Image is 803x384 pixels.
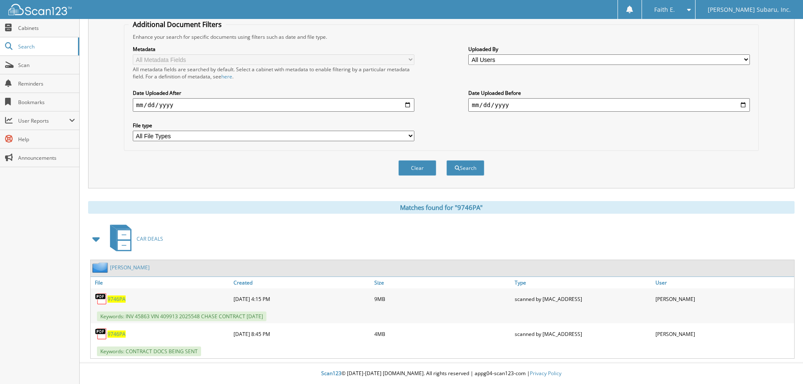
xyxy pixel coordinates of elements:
input: end [468,98,750,112]
img: scan123-logo-white.svg [8,4,72,15]
span: Reminders [18,80,75,87]
span: Keywords: CONTRACT DOCS BEING SENT [97,346,201,356]
a: Size [372,277,513,288]
input: start [133,98,414,112]
span: Faith E. [654,7,675,12]
div: scanned by [MAC_ADDRESS] [513,290,653,307]
a: here [221,73,232,80]
span: Scan123 [321,370,341,377]
label: Metadata [133,46,414,53]
a: Type [513,277,653,288]
a: Privacy Policy [530,370,561,377]
div: scanned by [MAC_ADDRESS] [513,325,653,342]
div: Enhance your search for specific documents using filters such as date and file type. [129,33,754,40]
button: Clear [398,160,436,176]
div: [PERSON_NAME] [653,325,794,342]
div: © [DATE]-[DATE] [DOMAIN_NAME]. All rights reserved | appg04-scan123-com | [80,363,803,384]
span: CAR DEALS [137,235,163,242]
a: 9746PA [107,295,126,303]
img: PDF.png [95,328,107,340]
button: Search [446,160,484,176]
label: Date Uploaded Before [468,89,750,97]
div: Matches found for "9746PA" [88,201,795,214]
a: User [653,277,794,288]
div: 9MB [372,290,513,307]
span: Search [18,43,74,50]
span: Announcements [18,154,75,161]
div: [DATE] 8:45 PM [231,325,372,342]
img: folder2.png [92,262,110,273]
a: 9746PA [107,330,126,338]
span: User Reports [18,117,69,124]
div: 4MB [372,325,513,342]
img: PDF.png [95,293,107,305]
div: [PERSON_NAME] [653,290,794,307]
a: Created [231,277,372,288]
label: Date Uploaded After [133,89,414,97]
div: All metadata fields are searched by default. Select a cabinet with metadata to enable filtering b... [133,66,414,80]
a: [PERSON_NAME] [110,264,150,271]
a: File [91,277,231,288]
span: Keywords: INV 45863 VIN 409913 2025548 CHASE CONTRACT [DATE] [97,311,266,321]
div: [DATE] 4:15 PM [231,290,372,307]
span: Bookmarks [18,99,75,106]
span: Scan [18,62,75,69]
span: Cabinets [18,24,75,32]
label: File type [133,122,414,129]
iframe: Chat Widget [761,344,803,384]
a: CAR DEALS [105,222,163,255]
legend: Additional Document Filters [129,20,226,29]
label: Uploaded By [468,46,750,53]
span: [PERSON_NAME] Subaru, Inc. [708,7,791,12]
span: Help [18,136,75,143]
